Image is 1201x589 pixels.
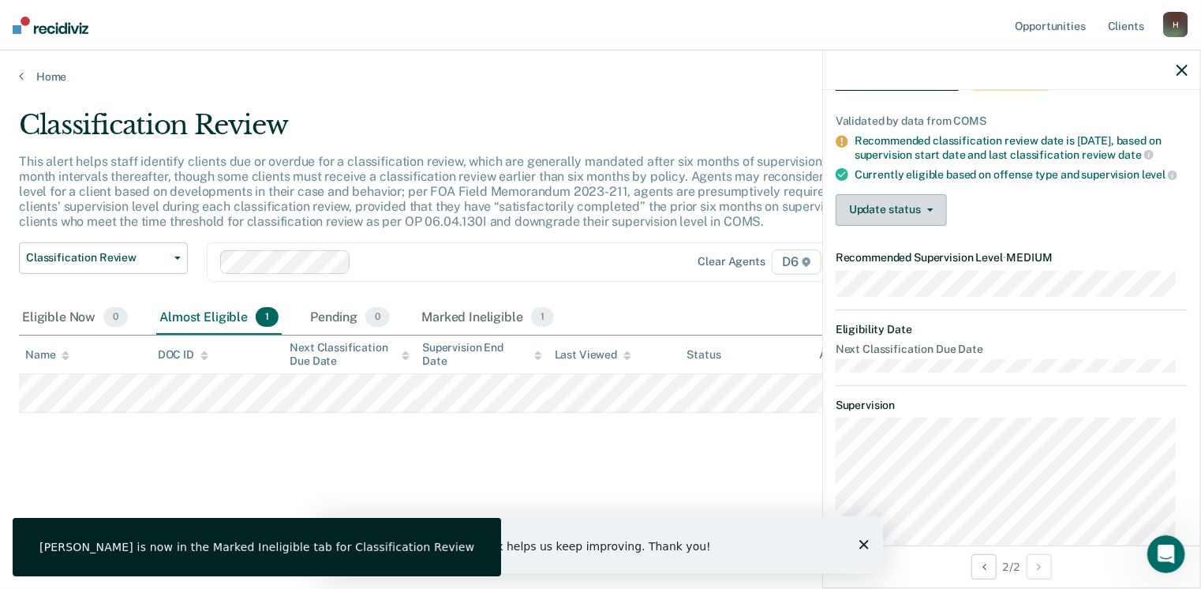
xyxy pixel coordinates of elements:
dt: Recommended Supervision Level MEDIUM [836,251,1188,264]
div: 2 / 2 [823,546,1200,587]
dt: Supervision [836,399,1188,412]
div: Validated by data from COMS [836,114,1188,128]
div: H [1163,12,1188,37]
div: Status [687,348,721,362]
button: Update status [836,194,947,226]
div: Eligible Now [19,301,131,336]
div: Last Viewed [555,348,631,362]
div: Pending [307,301,393,336]
div: DOC ID [158,348,208,362]
span: • [1003,251,1007,264]
div: Classification Review [19,109,920,154]
div: Clear agents [698,255,765,268]
span: Classification Review [836,75,959,91]
span: 1 [256,307,279,328]
dt: Next Classification Due Date [836,343,1188,356]
div: Assigned to [819,348,893,362]
img: Recidiviz [13,17,88,34]
div: [PERSON_NAME] is now in the Marked Ineligible tab for Classification Review [39,540,474,554]
dt: Eligibility Date [836,323,1188,336]
button: Previous Opportunity [971,554,997,580]
div: Almost Eligible [156,301,282,336]
span: 0 [365,307,390,328]
div: Supervision End Date [422,341,542,368]
p: This alert helps staff identify clients due or overdue for a classification review, which are gen... [19,154,915,230]
div: Recommended classification review date is [DATE], based on supervision start date and last classi... [855,134,1188,161]
span: Classification Review [26,251,168,264]
div: Next Classification Due Date [290,341,410,368]
span: 1 [531,307,554,328]
div: Currently eligible based on offense type and supervision [855,167,1188,182]
iframe: Survey by Kim from Recidiviz [318,516,883,573]
div: Marked Ineligible [418,301,557,336]
span: level [1142,168,1177,181]
iframe: Intercom live chat [1147,535,1185,573]
div: Name [25,348,69,362]
span: D6 [772,249,821,275]
button: Next Opportunity [1027,554,1052,580]
span: 0 [103,307,128,328]
a: Home [19,69,1182,84]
